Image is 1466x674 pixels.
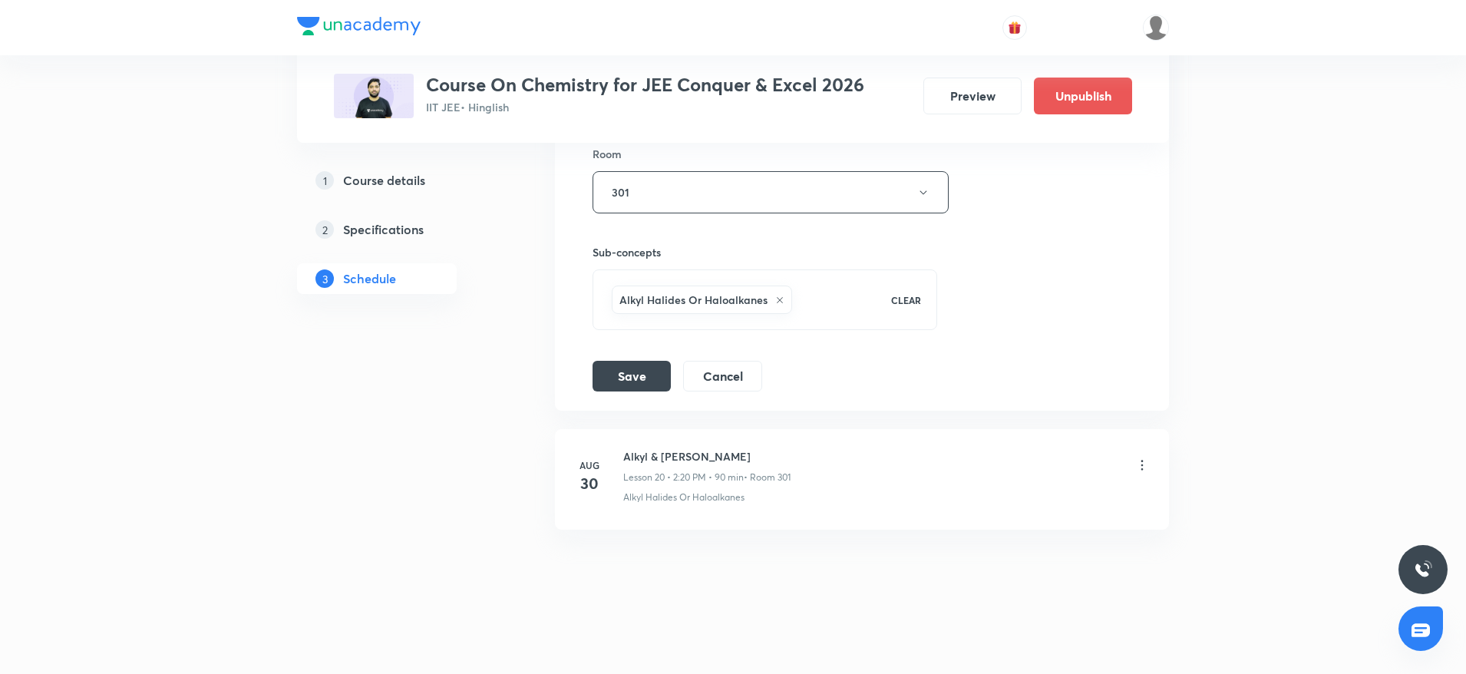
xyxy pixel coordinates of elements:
[593,146,622,162] h6: Room
[744,471,791,484] p: • Room 301
[343,269,396,288] h5: Schedule
[315,220,334,239] p: 2
[1002,15,1027,40] button: avatar
[623,471,744,484] p: Lesson 20 • 2:20 PM • 90 min
[683,361,762,392] button: Cancel
[1414,560,1432,579] img: ttu
[593,171,949,213] button: 301
[891,293,921,307] p: CLEAR
[574,472,605,495] h4: 30
[343,220,424,239] h5: Specifications
[334,74,414,118] img: 009428BA-B603-4E8A-A4FC-B2966B65AC40_plus.png
[343,171,425,190] h5: Course details
[619,292,768,308] h6: Alkyl Halides Or Haloalkanes
[623,491,745,504] p: Alkyl Halides Or Haloalkanes
[1143,15,1169,41] img: Ankit Porwal
[297,17,421,39] a: Company Logo
[315,269,334,288] p: 3
[1008,21,1022,35] img: avatar
[593,361,671,392] button: Save
[426,74,864,96] h3: Course On Chemistry for JEE Conquer & Excel 2026
[923,78,1022,114] button: Preview
[1034,78,1132,114] button: Unpublish
[297,17,421,35] img: Company Logo
[593,244,937,260] h6: Sub-concepts
[426,99,864,115] p: IIT JEE • Hinglish
[297,165,506,196] a: 1Course details
[315,171,334,190] p: 1
[574,458,605,472] h6: Aug
[297,214,506,245] a: 2Specifications
[623,448,791,464] h6: Alkyl & [PERSON_NAME]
